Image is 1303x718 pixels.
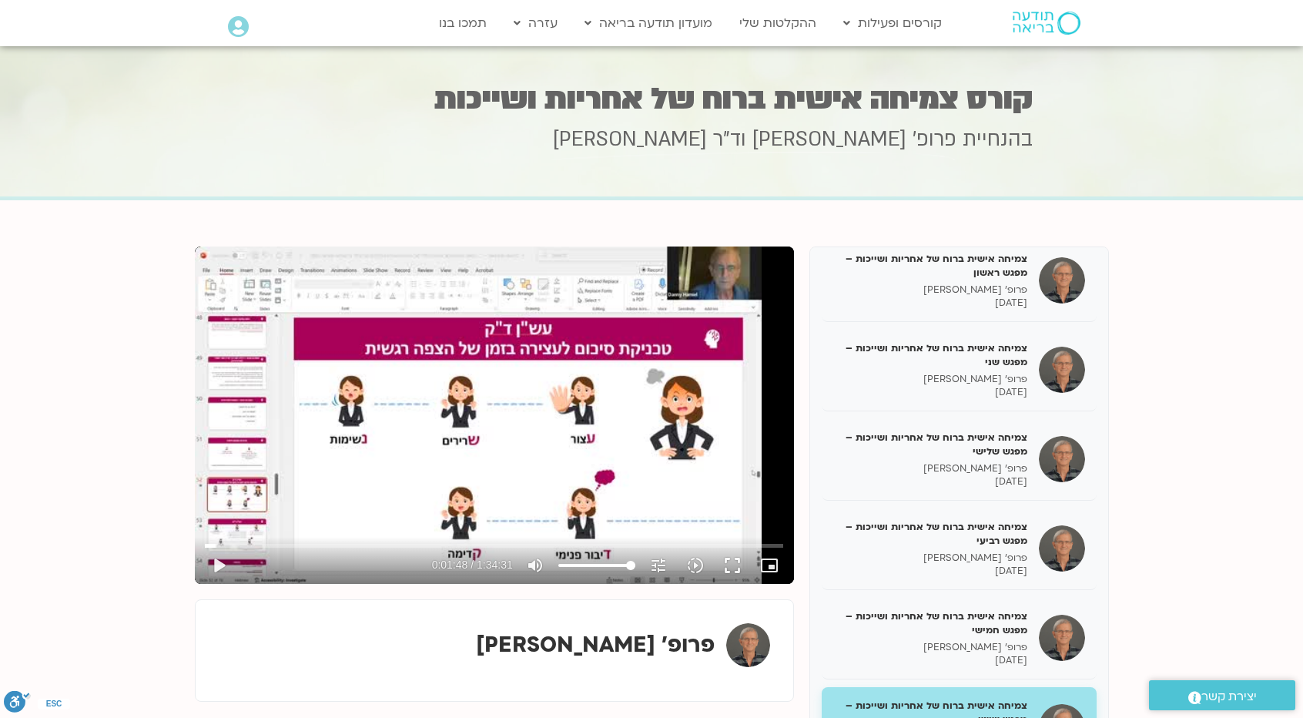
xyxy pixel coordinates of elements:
[833,609,1027,637] h5: צמיחה אישית ברוח של אחריות ושייכות – מפגש חמישי
[836,8,950,38] a: קורסים ופעילות
[732,8,824,38] a: ההקלטות שלי
[1013,12,1080,35] img: תודעה בריאה
[833,431,1027,458] h5: צמיחה אישית ברוח של אחריות ושייכות – מפגש שלישי
[833,654,1027,667] p: [DATE]
[1149,680,1295,710] a: יצירת קשר
[963,126,1033,153] span: בהנחיית
[726,623,770,667] img: פרופ' דני חמיאל
[833,475,1027,488] p: [DATE]
[833,373,1027,386] p: פרופ' [PERSON_NAME]
[1039,347,1085,393] img: צמיחה אישית ברוח של אחריות ושייכות – מפגש שני
[833,386,1027,399] p: [DATE]
[1039,436,1085,482] img: צמיחה אישית ברוח של אחריות ושייכות – מפגש שלישי
[833,462,1027,475] p: פרופ' [PERSON_NAME]
[1039,615,1085,661] img: צמיחה אישית ברוח של אחריות ושייכות – מפגש חמישי
[833,341,1027,369] h5: צמיחה אישית ברוח של אחריות ושייכות – מפגש שני
[1039,257,1085,304] img: צמיחה אישית ברוח של אחריות ושייכות – מפגש ראשון
[833,552,1027,565] p: פרופ' [PERSON_NAME]
[270,84,1033,114] h1: קורס צמיחה אישית ברוח של אחריות ושייכות
[833,297,1027,310] p: [DATE]
[833,520,1027,548] h5: צמיחה אישית ברוח של אחריות ושייכות – מפגש רביעי
[833,284,1027,297] p: פרופ' [PERSON_NAME]
[1039,525,1085,572] img: צמיחה אישית ברוח של אחריות ושייכות – מפגש רביעי
[1201,686,1257,707] span: יצירת קשר
[506,8,565,38] a: עזרה
[833,565,1027,578] p: [DATE]
[833,641,1027,654] p: פרופ' [PERSON_NAME]
[833,252,1027,280] h5: צמיחה אישית ברוח של אחריות ושייכות – מפגש ראשון
[577,8,720,38] a: מועדון תודעה בריאה
[431,8,494,38] a: תמכו בנו
[476,630,715,659] strong: פרופ' [PERSON_NAME]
